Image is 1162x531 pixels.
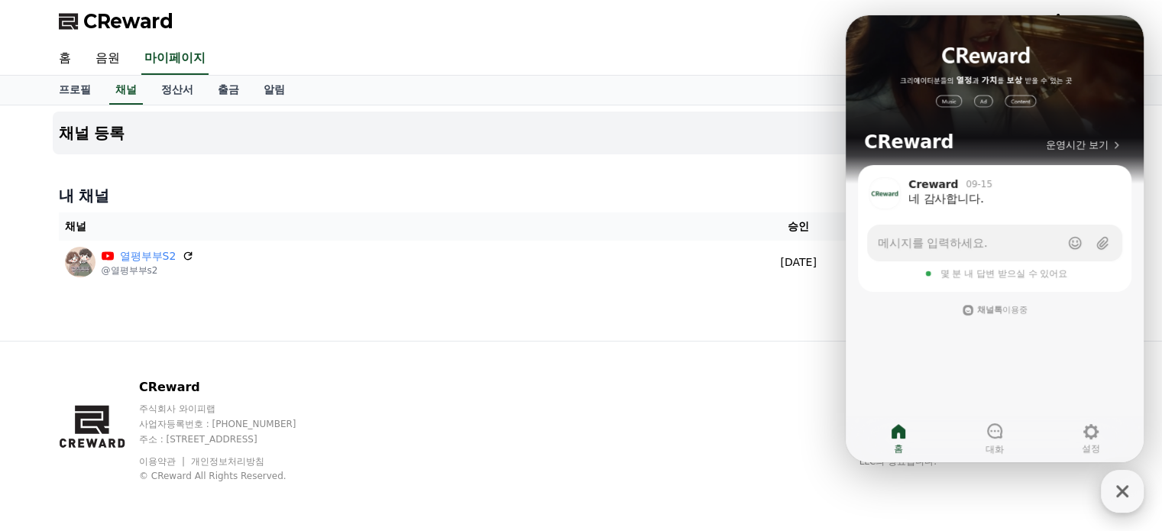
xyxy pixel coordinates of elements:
[47,76,103,105] a: 프로필
[139,456,187,467] a: 이용약관
[83,9,173,34] span: CReward
[691,212,906,241] th: 승인
[206,76,251,105] a: 출금
[191,456,264,467] a: 개인정보처리방침
[139,433,325,445] p: 주소 : [STREET_ADDRESS]
[149,76,206,105] a: 정산서
[47,43,83,75] a: 홈
[102,264,195,277] p: @열평부부s2
[846,15,1144,462] iframe: Channel chat
[141,43,209,75] a: 마이페이지
[139,418,325,430] p: 사업자등록번호 : [PHONE_NUMBER]
[251,76,297,105] a: 알림
[53,112,1110,154] button: 채널 등록
[697,254,900,270] p: [DATE]
[139,403,325,415] p: 주식회사 와이피랩
[59,212,691,241] th: 채널
[109,76,143,105] a: 채널
[120,248,176,264] a: 열평부부S2
[139,470,325,482] p: © CReward All Rights Reserved.
[139,378,325,397] p: CReward
[59,125,125,141] h4: 채널 등록
[59,185,1104,206] h4: 내 채널
[65,247,95,277] img: 열평부부S2
[59,9,173,34] a: CReward
[83,43,132,75] a: 음원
